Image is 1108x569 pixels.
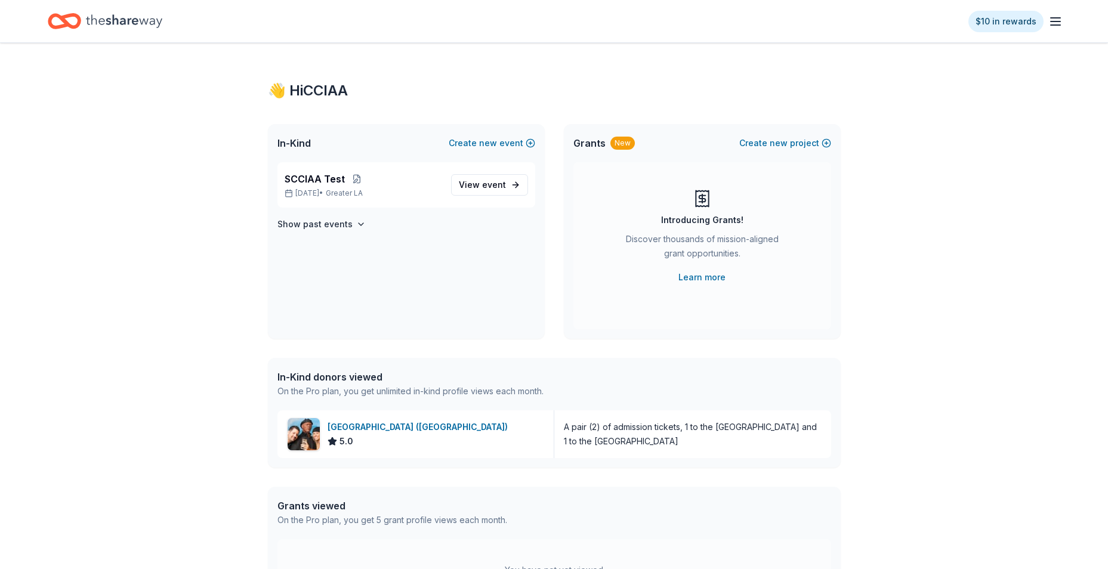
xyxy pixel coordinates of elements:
span: event [482,180,506,190]
div: Discover thousands of mission-aligned grant opportunities. [621,232,783,265]
a: Learn more [678,270,726,284]
img: Image for Hollywood Wax Museum (Hollywood) [288,418,320,450]
button: Createnewproject [739,136,831,150]
div: A pair (2) of admission tickets, 1 to the [GEOGRAPHIC_DATA] and 1 to the [GEOGRAPHIC_DATA] [564,420,822,449]
div: Grants viewed [277,499,507,513]
span: new [770,136,788,150]
span: Greater LA [326,188,363,198]
span: View [459,178,506,192]
div: [GEOGRAPHIC_DATA] ([GEOGRAPHIC_DATA]) [328,420,513,434]
span: Grants [573,136,606,150]
h4: Show past events [277,217,353,231]
div: New [610,137,635,150]
span: new [479,136,497,150]
div: On the Pro plan, you get 5 grant profile views each month. [277,513,507,527]
p: [DATE] • [285,188,442,198]
a: $10 in rewards [968,11,1044,32]
button: Show past events [277,217,366,231]
a: View event [451,174,528,196]
div: 👋 Hi CCIAA [268,81,841,100]
button: Createnewevent [449,136,535,150]
div: Introducing Grants! [661,213,743,227]
a: Home [48,7,162,35]
span: SCCIAA Test [285,172,345,186]
span: 5.0 [340,434,353,449]
div: In-Kind donors viewed [277,370,544,384]
div: On the Pro plan, you get unlimited in-kind profile views each month. [277,384,544,398]
span: In-Kind [277,136,311,150]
